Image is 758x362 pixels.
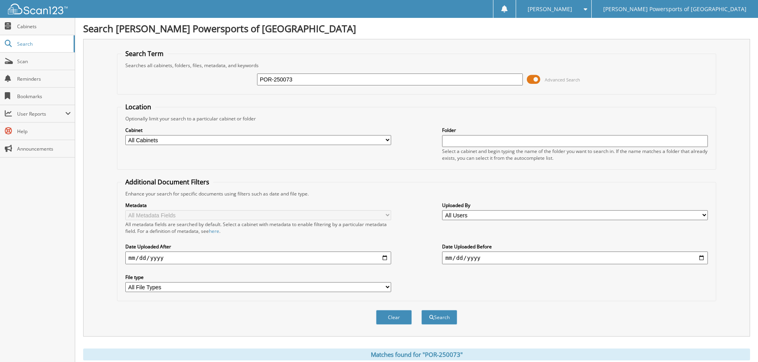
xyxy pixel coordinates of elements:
[442,148,708,161] div: Select a cabinet and begin typing the name of the folder you want to search in. If the name match...
[125,274,391,281] label: File type
[8,4,68,14] img: scan123-logo-white.svg
[121,190,712,197] div: Enhance your search for specific documents using filters such as date and file type.
[125,243,391,250] label: Date Uploaded After
[17,145,71,152] span: Announcements
[121,103,155,111] legend: Location
[442,252,708,264] input: end
[17,75,71,82] span: Reminders
[442,202,708,209] label: Uploaded By
[121,115,712,122] div: Optionally limit your search to a particular cabinet or folder
[121,62,712,69] div: Searches all cabinets, folders, files, metadata, and keywords
[121,178,213,186] legend: Additional Document Filters
[603,7,746,12] span: [PERSON_NAME] Powersports of [GEOGRAPHIC_DATA]
[125,127,391,134] label: Cabinet
[209,228,219,234] a: here
[17,110,65,117] span: User Reports
[83,348,750,360] div: Matches found for "POR-250073"
[125,202,391,209] label: Metadata
[528,7,572,12] span: [PERSON_NAME]
[442,243,708,250] label: Date Uploaded Before
[17,128,71,135] span: Help
[545,77,580,83] span: Advanced Search
[17,93,71,100] span: Bookmarks
[83,22,750,35] h1: Search [PERSON_NAME] Powersports of [GEOGRAPHIC_DATA]
[376,310,412,325] button: Clear
[17,41,70,47] span: Search
[121,49,168,58] legend: Search Term
[125,252,391,264] input: start
[421,310,457,325] button: Search
[17,58,71,65] span: Scan
[125,221,391,234] div: All metadata fields are searched by default. Select a cabinet with metadata to enable filtering b...
[442,127,708,134] label: Folder
[17,23,71,30] span: Cabinets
